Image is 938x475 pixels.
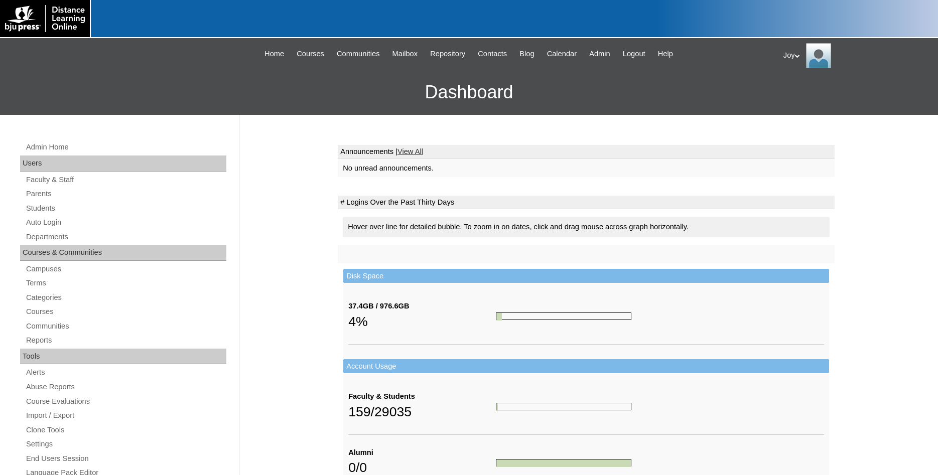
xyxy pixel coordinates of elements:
[297,48,324,60] span: Courses
[348,391,496,402] div: Faculty & Students
[25,216,226,229] a: Auto Login
[20,349,226,365] div: Tools
[473,48,512,60] a: Contacts
[25,395,226,408] a: Course Evaluations
[338,145,835,159] td: Announcements |
[25,291,226,304] a: Categories
[25,174,226,186] a: Faculty & Staff
[783,43,928,68] div: Joy
[20,155,226,172] div: Users
[542,48,582,60] a: Calendar
[25,334,226,347] a: Reports
[25,366,226,379] a: Alerts
[387,48,423,60] a: Mailbox
[397,147,423,155] a: View All
[806,43,831,68] img: Joy Dantz
[519,48,534,60] span: Blog
[25,424,226,436] a: Clone Tools
[343,217,830,237] div: Hover over line for detailed bubble. To zoom in on dates, click and drag mouse across graph horiz...
[343,359,829,374] td: Account Usage
[653,48,678,60] a: Help
[25,452,226,465] a: End Users Session
[338,196,835,210] td: # Logins Over the Past Thirty Days
[5,70,933,115] h3: Dashboard
[25,320,226,333] a: Communities
[25,263,226,275] a: Campuses
[25,381,226,393] a: Abuse Reports
[20,245,226,261] div: Courses & Communities
[25,231,226,243] a: Departments
[478,48,507,60] span: Contacts
[623,48,645,60] span: Logout
[348,402,496,422] div: 159/29035
[343,269,829,283] td: Disk Space
[25,202,226,215] a: Students
[658,48,673,60] span: Help
[292,48,329,60] a: Courses
[589,48,610,60] span: Admin
[25,305,226,318] a: Courses
[259,48,289,60] a: Home
[332,48,385,60] a: Communities
[430,48,465,60] span: Repository
[425,48,470,60] a: Repository
[25,409,226,422] a: Import / Export
[264,48,284,60] span: Home
[25,188,226,200] a: Parents
[514,48,539,60] a: Blog
[5,5,85,32] img: logo-white.png
[338,159,835,178] td: No unread announcements.
[25,141,226,153] a: Admin Home
[337,48,380,60] span: Communities
[25,438,226,450] a: Settings
[547,48,577,60] span: Calendar
[392,48,418,60] span: Mailbox
[25,277,226,289] a: Terms
[348,301,496,311] div: 37.4GB / 976.6GB
[584,48,615,60] a: Admin
[618,48,650,60] a: Logout
[348,447,496,458] div: Alumni
[348,311,496,332] div: 4%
